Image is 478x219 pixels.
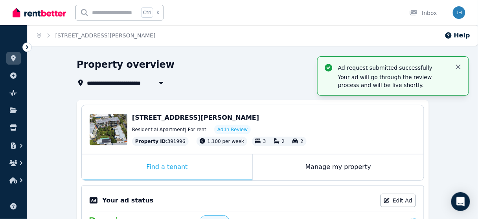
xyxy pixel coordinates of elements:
[135,138,166,145] span: Property ID
[132,137,189,146] div: : 391996
[77,58,175,71] h1: Property overview
[451,192,470,211] div: Open Intercom Messenger
[338,73,448,89] p: Your ad will go through the review process and will be live shortly.
[445,31,470,40] button: Help
[253,154,424,180] div: Manage my property
[82,154,252,180] div: Find a tenant
[300,139,303,144] span: 2
[263,139,266,144] span: 3
[282,139,285,144] span: 2
[132,126,206,133] span: Residential Apartment | For rent
[156,9,159,16] span: k
[55,32,156,39] a: [STREET_ADDRESS][PERSON_NAME]
[102,196,153,205] p: Your ad status
[141,7,153,18] span: Ctrl
[28,25,165,46] nav: Breadcrumb
[13,7,66,19] img: RentBetter
[410,9,437,17] div: Inbox
[381,194,416,207] a: Edit Ad
[132,114,259,121] span: [STREET_ADDRESS][PERSON_NAME]
[453,6,465,19] img: Serenity Stays Management Pty Ltd
[208,139,244,144] span: 1,100 per week
[217,126,248,133] span: Ad: In Review
[338,64,448,72] p: Ad request submitted successfully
